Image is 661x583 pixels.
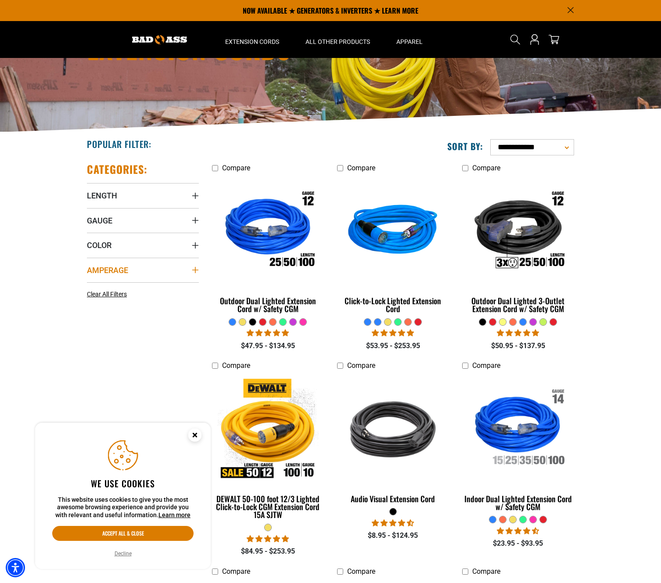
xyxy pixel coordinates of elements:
[87,162,147,176] h2: Categories:
[497,527,539,535] span: 4.40 stars
[132,35,187,44] img: Bad Ass Extension Cords
[372,519,414,527] span: 4.68 stars
[347,164,375,172] span: Compare
[338,378,448,479] img: black
[347,567,375,576] span: Compare
[87,258,199,282] summary: Amperage
[305,38,370,46] span: All Other Products
[212,176,324,318] a: Outdoor Dual Lighted Extension Cord w/ Safety CGM Outdoor Dual Lighted Extension Cord w/ Safety CGM
[212,495,324,518] div: DEWALT 50-100 foot 12/3 Lighted Click-to-Lock CGM Extension Cord 15A SJTW
[292,21,383,58] summary: All Other Products
[87,35,407,61] h1: Extension Cords
[87,290,130,299] a: Clear All Filters
[212,297,324,313] div: Outdoor Dual Lighted Extension Cord w/ Safety CGM
[337,341,449,351] div: $53.95 - $253.95
[396,38,423,46] span: Apparel
[225,38,279,46] span: Extension Cords
[462,374,574,516] a: Indoor Dual Lighted Extension Cord w/ Safety CGM Indoor Dual Lighted Extension Cord w/ Safety CGM
[337,374,449,508] a: black Audio Visual Extension Cord
[247,535,289,543] span: 4.84 stars
[347,361,375,370] span: Compare
[462,538,574,549] div: $23.95 - $93.95
[87,183,199,208] summary: Length
[383,21,436,58] summary: Apparel
[222,361,250,370] span: Compare
[337,176,449,318] a: blue Click-to-Lock Lighted Extension Cord
[87,265,128,275] span: Amperage
[247,329,289,337] span: 4.83 stars
[463,181,573,282] img: Outdoor Dual Lighted 3-Outlet Extension Cord w/ Safety CGM
[6,558,25,577] div: Accessibility Menu
[52,496,194,519] p: This website uses cookies to give you the most awesome browsing experience and provide you with r...
[213,378,323,479] img: DEWALT 50-100 foot 12/3 Lighted Click-to-Lock CGM Extension Cord 15A SJTW
[497,329,539,337] span: 4.80 stars
[472,164,500,172] span: Compare
[462,176,574,318] a: Outdoor Dual Lighted 3-Outlet Extension Cord w/ Safety CGM Outdoor Dual Lighted 3-Outlet Extensio...
[52,526,194,541] button: Accept all & close
[472,361,500,370] span: Compare
[87,291,127,298] span: Clear All Filters
[508,32,522,47] summary: Search
[158,511,190,518] a: This website uses cookies to give you the most awesome browsing experience and provide you with r...
[338,181,448,282] img: blue
[52,478,194,489] h2: We use cookies
[87,233,199,257] summary: Color
[528,21,542,58] a: Open this option
[447,140,483,152] label: Sort by:
[112,549,134,558] button: Decline
[462,495,574,511] div: Indoor Dual Lighted Extension Cord w/ Safety CGM
[337,530,449,541] div: $8.95 - $124.95
[87,191,117,201] span: Length
[222,567,250,576] span: Compare
[179,423,211,450] button: Close this option
[372,329,414,337] span: 4.87 stars
[212,374,324,524] a: DEWALT 50-100 foot 12/3 Lighted Click-to-Lock CGM Extension Cord 15A SJTW DEWALT 50-100 foot 12/3...
[472,567,500,576] span: Compare
[337,297,449,313] div: Click-to-Lock Lighted Extension Cord
[222,164,250,172] span: Compare
[337,495,449,503] div: Audio Visual Extension Cord
[212,341,324,351] div: $47.95 - $134.95
[35,423,211,569] aside: Cookie Consent
[87,240,111,250] span: Color
[87,216,112,226] span: Gauge
[462,297,574,313] div: Outdoor Dual Lighted 3-Outlet Extension Cord w/ Safety CGM
[87,208,199,233] summary: Gauge
[87,138,151,150] h2: Popular Filter:
[212,546,324,557] div: $84.95 - $253.95
[462,341,574,351] div: $50.95 - $137.95
[212,21,292,58] summary: Extension Cords
[213,181,323,282] img: Outdoor Dual Lighted Extension Cord w/ Safety CGM
[547,34,561,45] a: cart
[463,378,573,479] img: Indoor Dual Lighted Extension Cord w/ Safety CGM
